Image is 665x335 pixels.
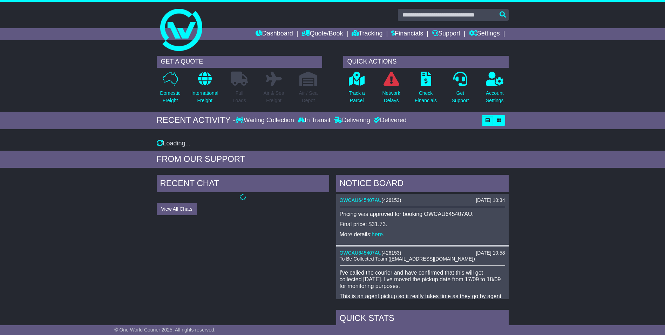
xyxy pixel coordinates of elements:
div: GET A QUOTE [157,56,322,68]
span: 426153 [383,250,400,256]
span: To Be Collected Team ([EMAIL_ADDRESS][DOMAIN_NAME]) [340,256,475,262]
div: ( ) [340,197,505,203]
button: View All Chats [157,203,197,215]
span: © One World Courier 2025. All rights reserved. [114,327,216,333]
div: Delivering [332,117,372,124]
p: Get Support [452,90,469,104]
div: [DATE] 10:58 [476,250,505,256]
div: FROM OUR SUPPORT [157,154,509,164]
div: [DATE] 10:34 [476,197,505,203]
a: Settings [469,28,500,40]
a: NetworkDelays [382,71,400,108]
p: Check Financials [415,90,437,104]
a: OWCAU645407AU [340,197,382,203]
a: AccountSettings [486,71,504,108]
a: DomesticFreight [160,71,181,108]
a: CheckFinancials [414,71,437,108]
p: International Freight [191,90,218,104]
div: Delivered [372,117,407,124]
a: here [372,231,383,237]
div: Quick Stats [336,310,509,329]
a: InternationalFreight [191,71,219,108]
p: Full Loads [231,90,248,104]
div: Waiting Collection [236,117,296,124]
p: More details: . [340,231,505,238]
a: Quote/Book [301,28,343,40]
a: Tracking [352,28,382,40]
a: Track aParcel [348,71,365,108]
div: QUICK ACTIONS [343,56,509,68]
p: Track a Parcel [349,90,365,104]
a: GetSupport [451,71,469,108]
div: RECENT CHAT [157,175,329,194]
span: 426153 [383,197,400,203]
p: This is an agent pickup so it really takes time as they go by agent schedules. [340,293,505,306]
p: Air & Sea Freight [264,90,284,104]
div: ( ) [340,250,505,256]
p: Account Settings [486,90,504,104]
p: I've called the courier and have confirmed that this will get collected [DATE]. I've moved the pi... [340,269,505,290]
a: Dashboard [256,28,293,40]
p: Final price: $31.73. [340,221,505,228]
div: Loading... [157,140,509,147]
a: Financials [391,28,423,40]
p: Network Delays [382,90,400,104]
a: OWCAU645407AU [340,250,382,256]
p: Air / Sea Depot [299,90,318,104]
div: NOTICE BOARD [336,175,509,194]
div: RECENT ACTIVITY - [157,115,236,125]
a: Support [432,28,460,40]
p: Pricing was approved for booking OWCAU645407AU. [340,211,505,217]
p: Domestic Freight [160,90,180,104]
div: In Transit [296,117,332,124]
